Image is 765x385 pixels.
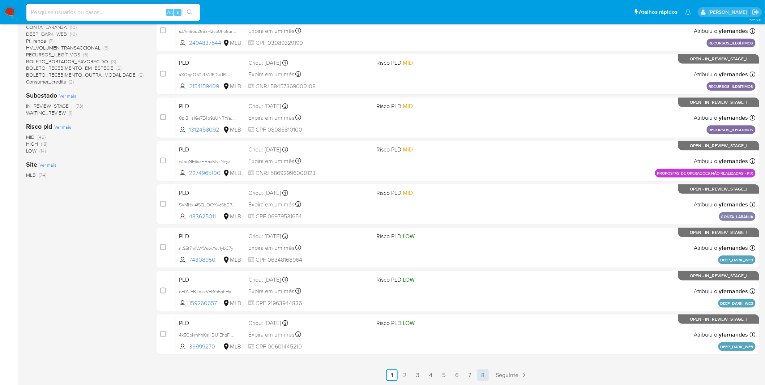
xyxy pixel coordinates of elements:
span: Alt [167,9,173,16]
input: Pesquise usuários ou casos... [26,8,200,17]
a: Sair [752,8,760,16]
span: s [177,9,179,16]
span: 3.155.0 [749,17,761,23]
button: search-icon [182,7,197,17]
p: igor.silva@mercadolivre.com [709,9,749,16]
a: Notificações [685,9,691,15]
span: Atalhos rápidos [639,8,678,16]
